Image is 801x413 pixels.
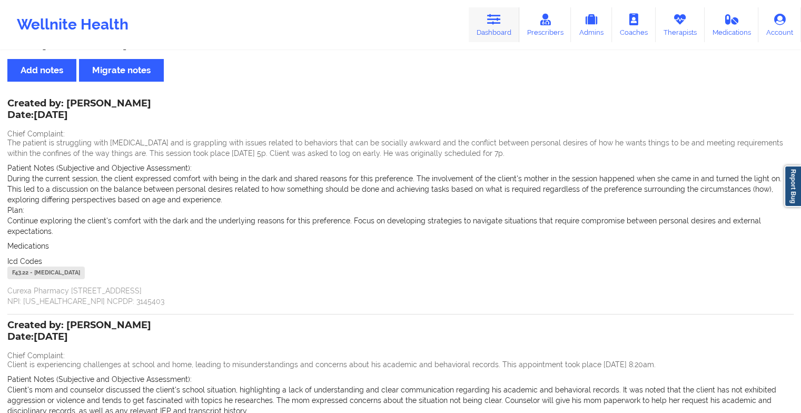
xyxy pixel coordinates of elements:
[469,7,519,42] a: Dashboard
[7,173,794,205] p: During the current session, the client expressed comfort with being in the dark and shared reason...
[656,7,705,42] a: Therapists
[7,164,192,172] span: Patient Notes (Subjective and Objective Assessment):
[7,351,65,360] span: Chief Complaint:
[7,242,49,250] span: Medications
[7,359,794,370] p: Client is experiencing challenges at school and home, leading to misunderstandings and concerns a...
[7,206,24,214] span: Plan:
[7,375,192,383] span: Patient Notes (Subjective and Objective Assessment):
[571,7,612,42] a: Admins
[7,59,76,82] button: Add notes
[612,7,656,42] a: Coaches
[705,7,759,42] a: Medications
[7,330,151,344] p: Date: [DATE]
[7,215,794,237] p: Continue exploring the client's comfort with the dark and the underlying reasons for this prefere...
[7,257,42,265] span: Icd Codes
[7,109,151,122] p: Date: [DATE]
[7,137,794,159] p: The patient is struggling with [MEDICAL_DATA] and is grappling with issues related to behaviors t...
[784,165,801,207] a: Report Bug
[7,286,794,307] p: Curexa Pharmacy [STREET_ADDRESS] NPI: [US_HEALTHCARE_NPI] NCPDP: 3145403
[7,98,151,122] div: Created by: [PERSON_NAME]
[758,7,801,42] a: Account
[7,267,85,279] div: F43.22 - [MEDICAL_DATA]
[519,7,571,42] a: Prescribers
[7,130,65,138] span: Chief Complaint:
[79,59,164,82] button: Migrate notes
[7,320,151,344] div: Created by: [PERSON_NAME]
